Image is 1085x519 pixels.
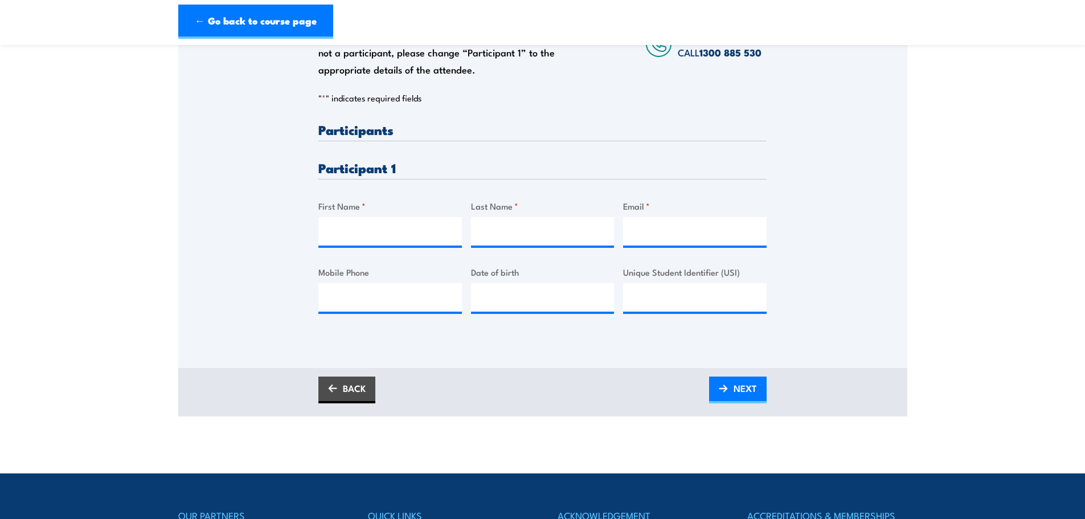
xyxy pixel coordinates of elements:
h3: Participant 1 [318,161,767,174]
label: First Name [318,199,462,212]
h3: Participants [318,123,767,136]
label: Email [623,199,767,212]
label: Unique Student Identifier (USI) [623,265,767,279]
a: ← Go back to course page [178,5,333,39]
label: Date of birth [471,265,615,279]
span: Speak to a specialist CALL [678,28,767,59]
label: Last Name [471,199,615,212]
a: BACK [318,377,375,403]
label: Mobile Phone [318,265,462,279]
p: " " indicates required fields [318,92,767,104]
a: 1300 885 530 [699,45,761,60]
a: NEXT [709,377,767,403]
span: NEXT [734,373,757,403]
